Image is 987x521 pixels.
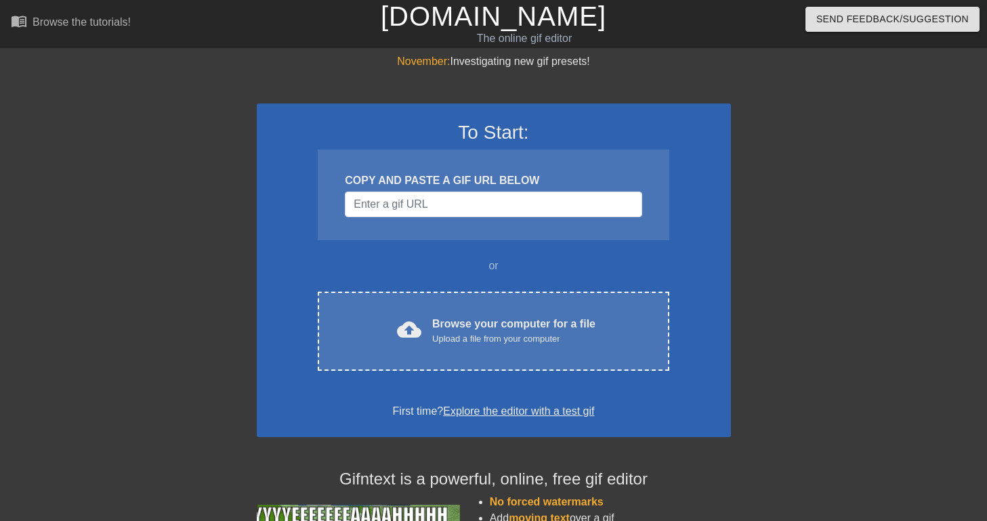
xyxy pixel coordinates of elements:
div: First time? [274,403,713,420]
h3: To Start: [274,121,713,144]
input: Username [345,191,642,217]
div: Investigating new gif presets! [257,53,731,70]
button: Send Feedback/Suggestion [805,7,980,32]
div: Browse your computer for a file [432,316,595,346]
a: Browse the tutorials! [11,13,131,34]
div: Browse the tutorials! [33,16,131,28]
h4: Gifntext is a powerful, online, free gif editor [257,470,731,489]
a: Explore the editor with a test gif [443,405,594,417]
span: No forced watermarks [490,496,604,507]
span: cloud_upload [397,317,421,342]
div: Upload a file from your computer [432,332,595,346]
span: menu_book [11,13,27,29]
div: The online gif editor [336,30,713,47]
span: November: [397,55,450,67]
span: Send Feedback/Suggestion [816,11,969,28]
div: or [292,258,696,274]
div: COPY AND PASTE A GIF URL BELOW [345,173,642,189]
a: [DOMAIN_NAME] [381,1,606,31]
